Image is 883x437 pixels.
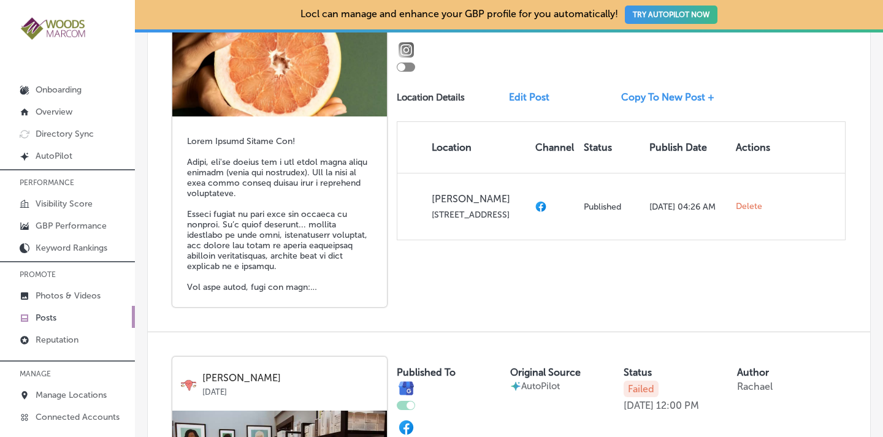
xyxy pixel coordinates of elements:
[579,122,644,173] th: Status
[656,400,699,411] p: 12:00 PM
[621,91,724,103] a: Copy To New Post +
[584,202,640,212] p: Published
[521,381,560,392] p: AutoPilot
[736,201,762,212] span: Delete
[36,221,107,231] p: GBP Performance
[737,381,773,392] p: Rachael
[20,16,87,41] img: 4a29b66a-e5ec-43cd-850c-b989ed1601aaLogo_Horizontal_BerryOlive_1000.jpg
[202,373,378,384] p: [PERSON_NAME]
[509,91,559,103] a: Edit Post
[644,122,731,173] th: Publish Date
[36,107,72,117] p: Overview
[432,210,526,220] p: [STREET_ADDRESS]
[36,243,107,253] p: Keyword Rankings
[36,313,56,323] p: Posts
[36,199,93,209] p: Visibility Score
[432,193,526,205] p: [PERSON_NAME]
[731,122,775,173] th: Actions
[36,335,78,345] p: Reputation
[36,412,120,422] p: Connected Accounts
[624,400,654,411] p: [DATE]
[36,129,94,139] p: Directory Sync
[36,390,107,400] p: Manage Locations
[737,367,769,378] label: Author
[624,381,659,397] p: Failed
[397,367,456,378] label: Published To
[36,151,72,161] p: AutoPilot
[36,291,101,301] p: Photos & Videos
[510,381,521,392] img: autopilot-icon
[624,367,652,378] label: Status
[202,384,378,397] p: [DATE]
[510,367,581,378] label: Original Source
[397,122,530,173] th: Location
[397,92,465,103] p: Location Details
[187,136,372,292] h5: Lorem Ipsumd Sitame Con! Adipi, eli'se doeius tem i utl etdol magna aliqu enimadm (venia qui nost...
[530,122,579,173] th: Channel
[649,202,726,212] p: [DATE] 04:26 AM
[625,6,717,24] button: TRY AUTOPILOT NOW
[181,376,196,392] img: logo
[36,85,82,95] p: Onboarding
